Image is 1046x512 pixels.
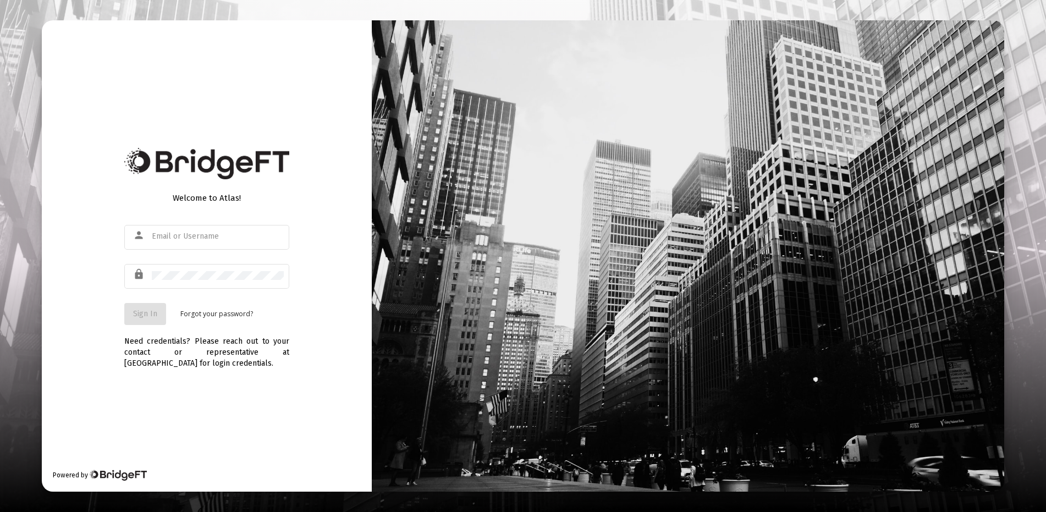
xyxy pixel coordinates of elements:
div: Powered by [53,470,147,481]
span: Sign In [133,309,157,318]
input: Email or Username [152,232,284,241]
div: Welcome to Atlas! [124,192,289,203]
div: Need credentials? Please reach out to your contact or representative at [GEOGRAPHIC_DATA] for log... [124,325,289,369]
a: Forgot your password? [180,309,253,320]
button: Sign In [124,303,166,325]
img: Bridge Financial Technology Logo [89,470,147,481]
img: Bridge Financial Technology Logo [124,148,289,179]
mat-icon: lock [133,268,146,281]
mat-icon: person [133,229,146,242]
